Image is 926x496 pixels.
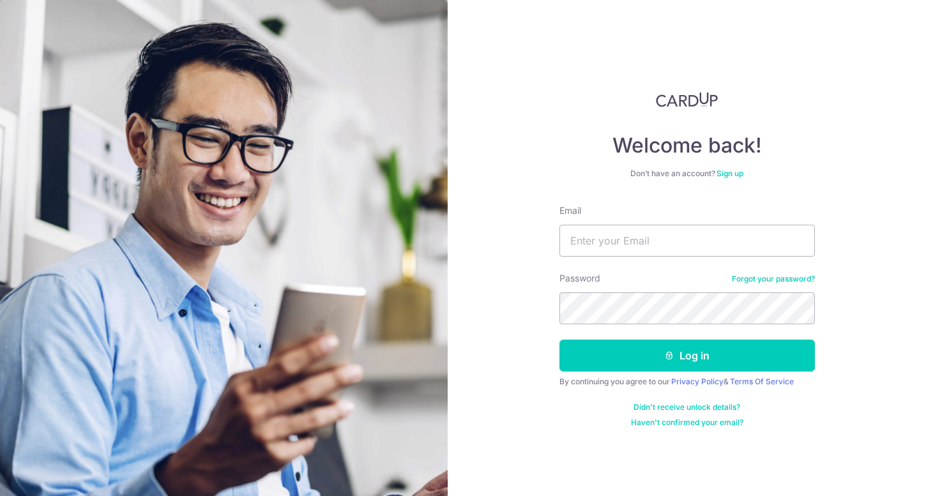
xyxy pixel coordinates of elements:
[559,272,600,285] label: Password
[656,92,718,107] img: CardUp Logo
[559,340,815,372] button: Log in
[671,377,724,386] a: Privacy Policy
[634,402,740,412] a: Didn't receive unlock details?
[730,377,794,386] a: Terms Of Service
[559,133,815,158] h4: Welcome back!
[559,377,815,387] div: By continuing you agree to our &
[717,169,743,178] a: Sign up
[559,169,815,179] div: Don’t have an account?
[559,204,581,217] label: Email
[732,274,815,284] a: Forgot your password?
[559,225,815,257] input: Enter your Email
[631,417,743,428] a: Haven't confirmed your email?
